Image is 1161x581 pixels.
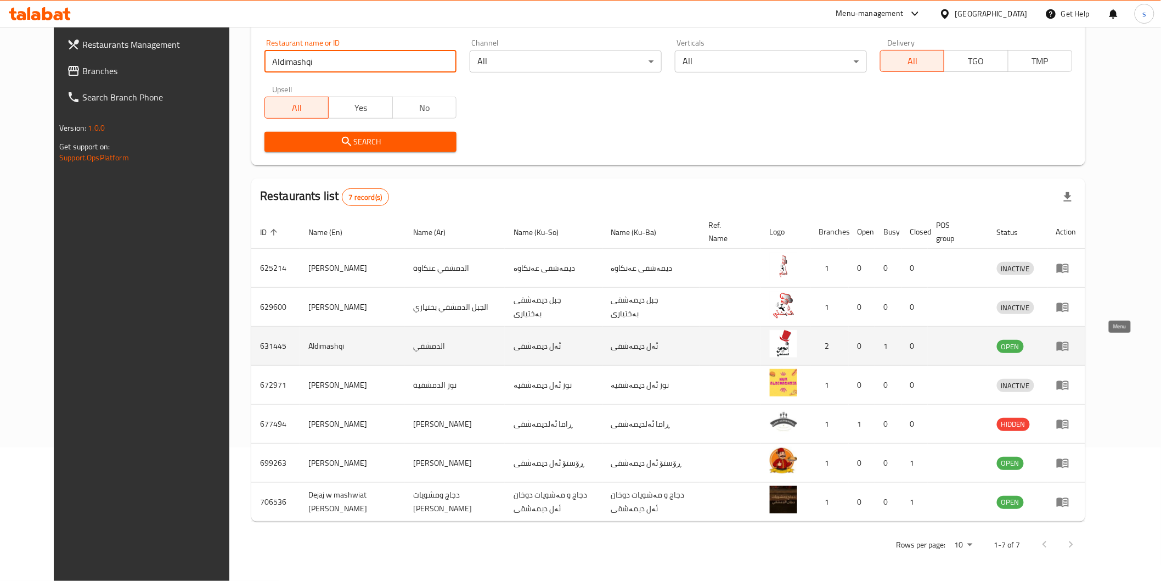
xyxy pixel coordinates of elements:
p: 1-7 of 7 [994,538,1021,552]
div: All [470,51,662,72]
img: Nur Aldimashqia [770,369,797,396]
td: 0 [849,327,875,366]
button: All [264,97,329,119]
p: Rows per page: [897,538,946,552]
td: 1 [849,405,875,444]
td: 0 [875,288,901,327]
td: 0 [901,366,928,405]
span: Search Branch Phone [82,91,239,104]
td: ئەل دیمەشقی [505,327,602,366]
td: ڕاما ئەلدیمەشقی [602,405,700,444]
a: Support.OpsPlatform [59,150,129,165]
span: ID [260,226,281,239]
span: Version: [59,121,86,135]
a: Branches [58,58,247,84]
td: 0 [875,366,901,405]
table: enhanced table [251,215,1085,522]
div: INACTIVE [997,379,1034,392]
td: 0 [901,288,928,327]
td: 0 [875,444,901,483]
span: All [885,53,940,69]
td: جبل ديمەشقی بەختیاری [505,288,602,327]
td: 1 [901,444,928,483]
img: Dejaj w mashwiat Dokhan Aldimashqi [770,486,797,513]
button: All [880,50,944,72]
td: 1 [810,366,849,405]
span: s [1142,8,1146,20]
div: INACTIVE [997,262,1034,275]
td: Aldimashqi [300,327,404,366]
th: Logo [761,215,810,249]
td: 699263 [251,444,300,483]
input: Search for restaurant name or ID.. [264,51,456,72]
td: 631445 [251,327,300,366]
td: ڕۆستۆ ئەل دیمەشقی [602,444,700,483]
td: 0 [875,483,901,522]
td: 0 [901,327,928,366]
td: ڕۆستۆ ئەل دیمەشقی [505,444,602,483]
td: 1 [810,249,849,288]
td: جبل ديمەشقی بەختیاری [602,288,700,327]
span: Name (Ku-Ba) [611,226,671,239]
td: 0 [849,483,875,522]
span: OPEN [997,340,1024,353]
span: 7 record(s) [342,192,389,203]
div: Menu [1056,300,1077,314]
span: Branches [82,64,239,77]
div: Menu [1056,456,1077,470]
td: 0 [849,288,875,327]
a: Search Branch Phone [58,84,247,110]
td: دجاج و مەشویات دوخان ئەل دیمەشقی [602,483,700,522]
span: No [397,100,452,116]
td: 0 [901,249,928,288]
span: HIDDEN [997,418,1030,431]
span: Search [273,135,448,149]
td: 629600 [251,288,300,327]
td: [PERSON_NAME] [300,405,404,444]
button: Yes [328,97,392,119]
div: [GEOGRAPHIC_DATA] [955,8,1028,20]
td: 1 [810,405,849,444]
td: 1 [810,483,849,522]
span: Get support on: [59,139,110,154]
button: Search [264,132,456,152]
td: 2 [810,327,849,366]
img: Aldimashqi [770,330,797,357]
td: الدمشقي عنكاوة [404,249,505,288]
img: Rama Aldimashqi [770,408,797,435]
td: 0 [901,405,928,444]
span: Status [997,226,1033,239]
td: ديمەشقی عەنکاوە [505,249,602,288]
span: Restaurants Management [82,38,239,51]
div: Menu [1056,261,1077,275]
td: [PERSON_NAME] [300,288,404,327]
td: 0 [849,444,875,483]
td: 1 [810,288,849,327]
th: Closed [901,215,928,249]
td: دجاج و مەشویات دوخان ئەل دیمەشقی [505,483,602,522]
div: Export file [1055,184,1081,210]
td: 677494 [251,405,300,444]
td: 1 [875,327,901,366]
span: OPEN [997,496,1024,509]
span: Yes [333,100,388,116]
a: Restaurants Management [58,31,247,58]
h2: Restaurant search [264,13,1072,29]
td: 0 [849,366,875,405]
div: Menu [1056,495,1077,509]
td: 625214 [251,249,300,288]
td: 0 [875,249,901,288]
td: ئەل دیمەشقی [602,327,700,366]
div: Rows per page: [950,537,977,554]
label: Delivery [888,39,915,47]
span: Name (Ku-So) [514,226,573,239]
span: TMP [1013,53,1068,69]
td: ڕاما ئەلدیمەشقی [505,405,602,444]
span: TGO [949,53,1004,69]
div: OPEN [997,457,1024,470]
span: Ref. Name [708,219,748,245]
td: [PERSON_NAME] [404,444,505,483]
div: Menu-management [836,7,904,20]
td: 1 [901,483,928,522]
